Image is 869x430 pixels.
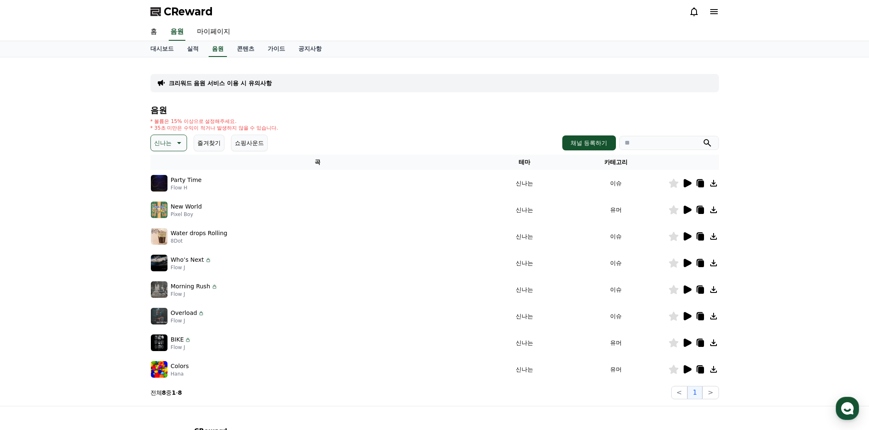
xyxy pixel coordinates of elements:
p: Hana [171,371,189,377]
p: Flow H [171,184,202,191]
button: < [671,386,687,399]
th: 카테고리 [564,155,668,170]
td: 이슈 [564,250,668,276]
img: music [151,308,167,324]
td: 유머 [564,356,668,383]
a: CReward [150,5,213,18]
td: 이슈 [564,223,668,250]
img: music [151,175,167,192]
p: * 35초 미만은 수익이 적거나 발생하지 않을 수 있습니다. [150,125,278,131]
strong: 8 [178,389,182,396]
h4: 음원 [150,106,719,115]
td: 유머 [564,197,668,223]
p: Pixel Boy [171,211,202,218]
p: Flow J [171,317,205,324]
p: 신나는 [154,137,172,149]
p: * 볼륨은 15% 이상으로 설정해주세요. [150,118,278,125]
img: music [151,228,167,245]
p: BIKE [171,335,184,344]
td: 신나는 [485,250,564,276]
p: Flow J [171,344,192,351]
a: 마이페이지 [190,23,237,41]
a: 가이드 [261,41,292,57]
a: 홈 [144,23,164,41]
p: Colors [171,362,189,371]
a: 음원 [169,23,185,41]
a: 대시보드 [144,41,180,57]
img: music [151,334,167,351]
img: music [151,361,167,378]
strong: 1 [172,389,176,396]
button: 쇼핑사운드 [231,135,268,151]
button: 즐겨찾기 [194,135,224,151]
td: 신나는 [485,223,564,250]
td: 신나는 [485,170,564,197]
p: Flow J [171,264,212,271]
td: 신나는 [485,329,564,356]
button: 채널 등록하기 [562,135,615,150]
p: Party Time [171,176,202,184]
a: 음원 [209,41,227,57]
p: Flow J [171,291,218,297]
td: 신나는 [485,356,564,383]
th: 곡 [150,155,485,170]
td: 유머 [564,329,668,356]
span: CReward [164,5,213,18]
td: 신나는 [485,303,564,329]
img: music [151,255,167,271]
td: 이슈 [564,276,668,303]
p: 전체 중 - [150,388,182,397]
a: 크리워드 음원 서비스 이용 시 유의사항 [169,79,272,87]
p: Overload [171,309,197,317]
p: New World [171,202,202,211]
strong: 8 [162,389,166,396]
button: 1 [687,386,702,399]
p: Water drops Rolling [171,229,227,238]
a: 공지사항 [292,41,328,57]
p: 8Dot [171,238,227,244]
button: 신나는 [150,135,187,151]
img: music [151,201,167,218]
td: 이슈 [564,170,668,197]
p: Who’s Next [171,256,204,264]
td: 이슈 [564,303,668,329]
img: music [151,281,167,298]
a: 실적 [180,41,205,57]
a: 콘텐츠 [230,41,261,57]
td: 신나는 [485,276,564,303]
p: Morning Rush [171,282,210,291]
td: 신나는 [485,197,564,223]
th: 테마 [485,155,564,170]
button: > [702,386,719,399]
